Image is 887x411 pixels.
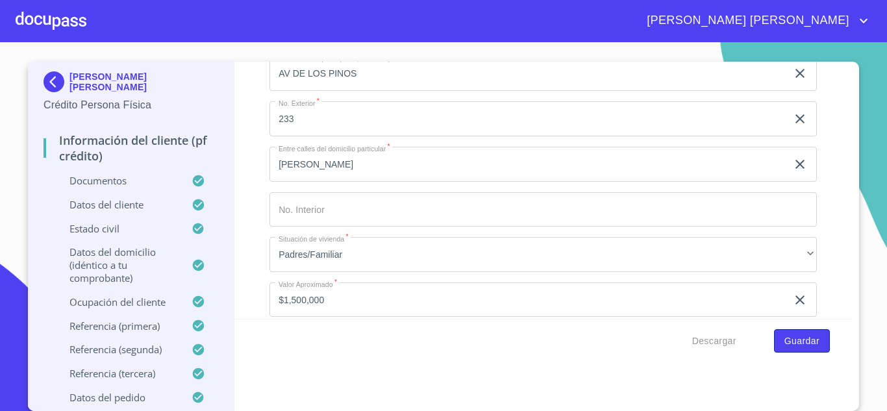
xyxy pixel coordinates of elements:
p: Referencia (primera) [44,319,192,332]
p: Datos del domicilio (idéntico a tu comprobante) [44,245,192,284]
p: Datos del cliente [44,198,192,211]
div: [PERSON_NAME] [PERSON_NAME] [44,71,218,97]
p: Información del cliente (PF crédito) [44,132,218,164]
button: clear input [792,111,808,127]
span: Guardar [784,333,819,349]
p: Estado Civil [44,222,192,235]
p: Ocupación del Cliente [44,295,192,308]
p: Referencia (segunda) [44,343,192,356]
button: Guardar [774,329,830,353]
p: Crédito Persona Física [44,97,218,113]
button: clear input [792,292,808,308]
div: Padres/Familiar [269,237,817,272]
img: Docupass spot blue [44,71,69,92]
button: account of current user [637,10,871,31]
p: Datos del pedido [44,391,192,404]
button: clear input [792,156,808,172]
button: clear input [792,66,808,81]
button: Descargar [687,329,742,353]
p: Documentos [44,174,192,187]
span: Descargar [692,333,736,349]
span: [PERSON_NAME] [PERSON_NAME] [637,10,856,31]
p: Referencia (tercera) [44,367,192,380]
p: [PERSON_NAME] [PERSON_NAME] [69,71,218,92]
